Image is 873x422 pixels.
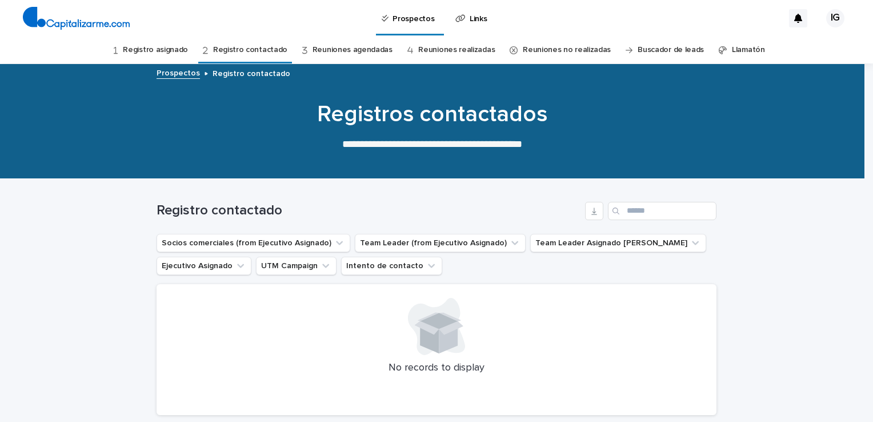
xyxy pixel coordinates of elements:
h1: Registros contactados [152,101,712,128]
a: Reuniones realizadas [418,37,495,63]
button: Team Leader Asignado LLamados [530,234,706,252]
button: Socios comerciales (from Ejecutivo Asignado) [157,234,350,252]
a: Registro asignado [123,37,188,63]
p: No records to display [170,362,703,375]
a: Llamatón [732,37,765,63]
button: UTM Campaign [256,257,337,275]
button: Ejecutivo Asignado [157,257,251,275]
h1: Registro contactado [157,202,580,219]
a: Buscador de leads [638,37,704,63]
input: Search [608,202,716,220]
a: Registro contactado [213,37,287,63]
button: Intento de contacto [341,257,442,275]
a: Reuniones no realizadas [523,37,611,63]
p: Registro contactado [213,66,290,79]
img: 4arMvv9wSvmHTHbXwTim [23,7,130,30]
a: Reuniones agendadas [313,37,393,63]
div: IG [826,9,844,27]
button: Team Leader (from Ejecutivo Asignado) [355,234,526,252]
a: Prospectos [157,66,200,79]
